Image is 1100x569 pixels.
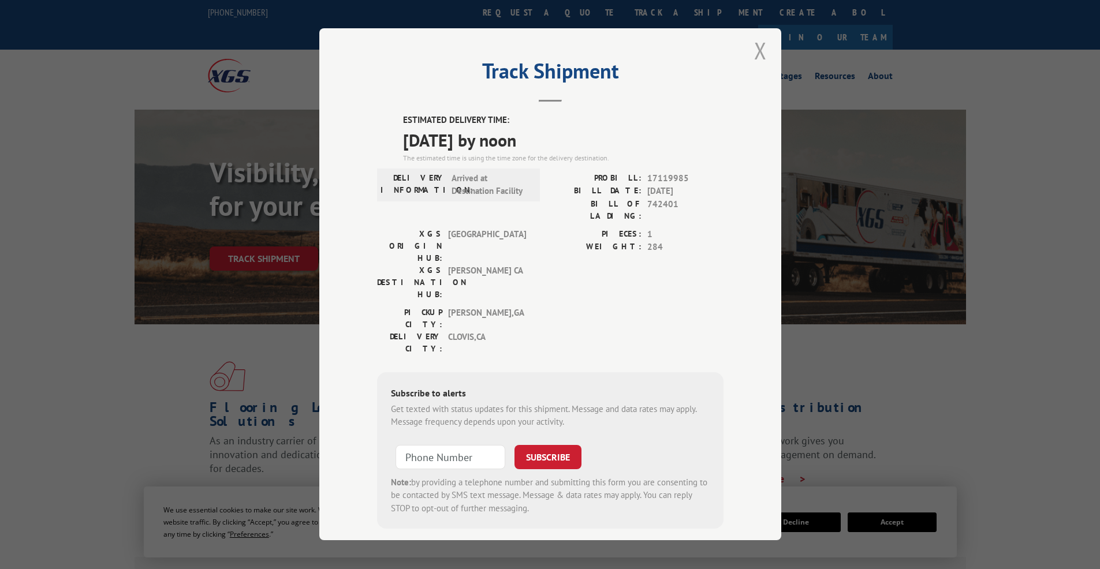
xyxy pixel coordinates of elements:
[647,185,724,198] span: [DATE]
[647,228,724,241] span: 1
[391,403,710,429] div: Get texted with status updates for this shipment. Message and data rates may apply. Message frequ...
[647,198,724,222] span: 742401
[403,153,724,163] div: The estimated time is using the time zone for the delivery destination.
[514,445,581,469] button: SUBSCRIBE
[550,228,642,241] label: PIECES:
[377,63,724,85] h2: Track Shipment
[391,476,710,515] div: by providing a telephone number and submitting this form you are consenting to be contacted by SM...
[403,127,724,153] span: [DATE] by noon
[391,386,710,403] div: Subscribe to alerts
[448,264,526,301] span: [PERSON_NAME] CA
[550,198,642,222] label: BILL OF LADING:
[448,228,526,264] span: [GEOGRAPHIC_DATA]
[550,185,642,198] label: BILL DATE:
[754,35,767,66] button: Close modal
[550,172,642,185] label: PROBILL:
[647,241,724,254] span: 284
[647,172,724,185] span: 17119985
[391,477,411,488] strong: Note:
[377,264,442,301] label: XGS DESTINATION HUB:
[403,114,724,127] label: ESTIMATED DELIVERY TIME:
[448,331,526,355] span: CLOVIS , CA
[396,445,505,469] input: Phone Number
[377,331,442,355] label: DELIVERY CITY:
[452,172,530,198] span: Arrived at Destination Facility
[381,172,446,198] label: DELIVERY INFORMATION:
[377,228,442,264] label: XGS ORIGIN HUB:
[377,306,442,331] label: PICKUP CITY:
[550,241,642,254] label: WEIGHT:
[448,306,526,331] span: [PERSON_NAME] , GA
